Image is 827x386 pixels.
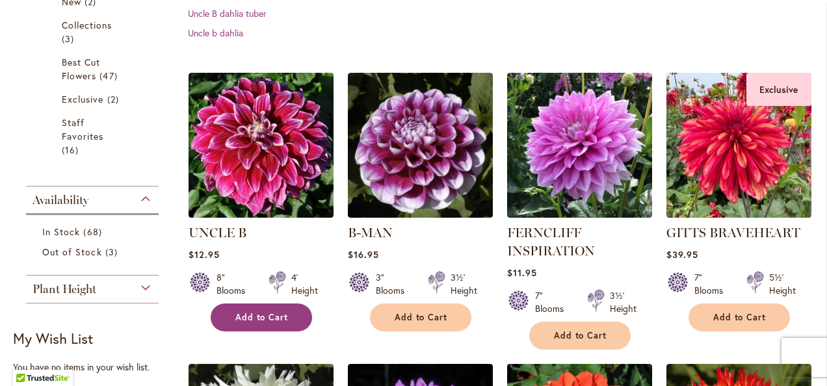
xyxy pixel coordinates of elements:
span: 2 [107,92,122,106]
div: 8" Blooms [217,271,253,297]
a: Uncle B [189,208,334,220]
span: 68 [83,225,105,238]
div: 3" Blooms [376,271,412,297]
button: Add to Cart [689,303,790,331]
span: Add to Cart [235,312,289,323]
a: Collections [62,18,126,45]
div: You have no items in your wish list. [13,361,180,374]
a: GITTS BRAVEHEART Exclusive [666,208,811,220]
div: Exclusive [746,73,811,106]
span: Add to Cart [713,312,767,323]
button: Add to Cart [211,303,312,331]
span: $39.95 [666,248,698,261]
a: FERNCLIFF INSPIRATION [507,225,595,259]
span: $11.95 [507,266,537,279]
a: Best Cut Flowers [62,55,126,83]
iframe: Launch Accessibility Center [10,340,46,376]
a: Staff Favorites [62,116,126,157]
strong: My Wish List [13,329,93,348]
img: Ferncliff Inspiration [507,73,652,218]
span: In Stock [42,225,80,238]
span: Availability [33,193,88,207]
span: Collections [62,19,112,31]
a: Uncle b dahlia [188,27,243,39]
span: 16 [62,143,82,157]
a: Out of Stock 3 [42,245,146,259]
img: Uncle B [189,73,334,218]
div: 7" Blooms [694,271,731,297]
a: Uncle B dahlia tuber [188,7,267,19]
img: B-MAN [348,73,493,218]
a: UNCLE B [189,225,246,240]
span: 3 [62,32,77,45]
a: Exclusive [62,92,126,106]
a: In Stock 68 [42,225,146,238]
a: B-MAN [348,225,393,240]
div: 4' Height [291,271,318,297]
div: 3½' Height [451,271,477,297]
span: Best Cut Flowers [62,56,100,82]
a: B-MAN [348,208,493,220]
span: Staff Favorites [62,116,103,142]
span: Exclusive [62,93,103,105]
div: 3½' Height [610,289,637,315]
a: GITTS BRAVEHEART [666,225,800,240]
span: Out of Stock [42,246,102,258]
div: 7" Blooms [535,289,571,315]
span: $16.95 [348,248,379,261]
span: 3 [105,245,121,259]
button: Add to Cart [370,303,471,331]
span: Add to Cart [395,312,448,323]
span: 47 [99,69,120,83]
img: GITTS BRAVEHEART [666,73,811,218]
span: Add to Cart [554,330,607,341]
button: Add to Cart [529,322,631,350]
span: $12.95 [189,248,220,261]
a: Ferncliff Inspiration [507,208,652,220]
div: 5½' Height [769,271,796,297]
span: Plant Height [33,282,96,296]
